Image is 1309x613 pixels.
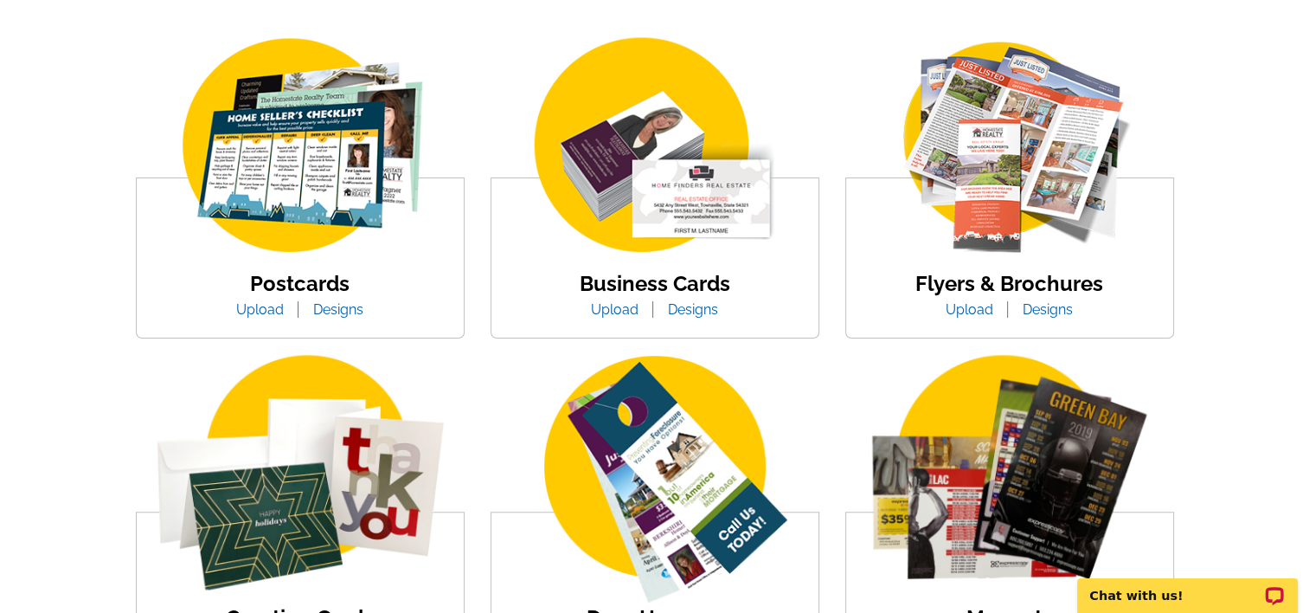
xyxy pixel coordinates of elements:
[153,33,447,261] img: img_postcard.png
[863,33,1157,261] img: flyer-card.png
[655,301,731,318] a: Designs
[580,271,730,296] a: Business Cards
[846,355,1173,608] img: magnets.png
[223,301,297,318] a: Upload
[933,301,1006,318] a: Upload
[300,301,376,318] a: Designs
[491,355,818,608] img: door-hanger-img.png
[578,301,651,318] a: Upload
[250,271,350,296] a: Postcards
[508,33,802,261] img: business-card.png
[1010,301,1086,318] a: Designs
[137,355,464,608] img: greeting-card.png
[915,271,1103,296] a: Flyers & Brochures
[1066,558,1309,613] iframe: LiveChat chat widget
